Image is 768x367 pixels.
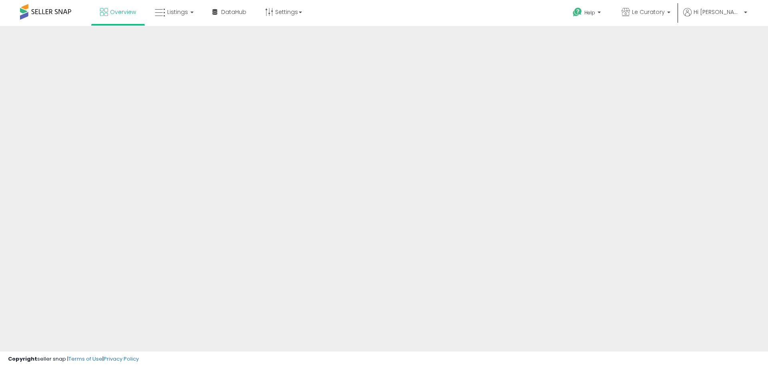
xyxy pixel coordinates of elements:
span: Le Curatory [632,8,665,16]
span: Help [584,9,595,16]
span: DataHub [221,8,246,16]
i: Get Help [572,7,582,17]
span: Hi [PERSON_NAME] [694,8,742,16]
a: Hi [PERSON_NAME] [683,8,747,26]
span: Listings [167,8,188,16]
div: seller snap | | [8,355,139,363]
a: Terms of Use [68,355,102,363]
a: Privacy Policy [104,355,139,363]
strong: Copyright [8,355,37,363]
span: Overview [110,8,136,16]
a: Help [566,1,609,26]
